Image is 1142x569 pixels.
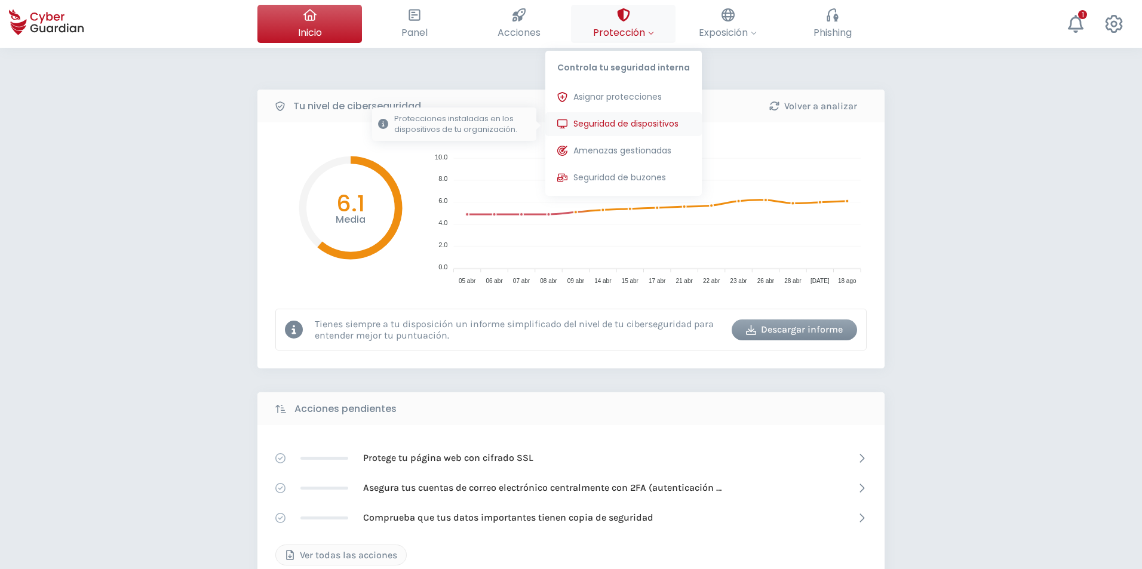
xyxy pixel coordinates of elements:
span: Acciones [498,25,541,40]
span: Protección [593,25,654,40]
span: Inicio [298,25,322,40]
button: Volver a analizar [750,96,876,116]
tspan: 23 abr [730,278,747,284]
button: Descargar informe [732,319,857,340]
tspan: 18 ago [838,278,856,284]
button: Amenazas gestionadas [545,139,702,163]
div: Volver a analizar [759,99,867,113]
tspan: 14 abr [594,278,612,284]
button: Ver todas las acciones [275,545,407,565]
b: Acciones pendientes [294,402,397,416]
tspan: 05 abr [459,278,476,284]
p: Comprueba que tus datos importantes tienen copia de seguridad [363,511,653,524]
tspan: 06 abr [486,278,503,284]
tspan: 22 abr [703,278,720,284]
button: ProtecciónControla tu seguridad internaAsignar proteccionesSeguridad de dispositivosProtecciones ... [571,5,676,43]
p: Tienes siempre a tu disposición un informe simplificado del nivel de tu ciberseguridad para enten... [315,318,723,341]
button: Seguridad de buzones [545,166,702,190]
tspan: 09 abr [567,278,585,284]
tspan: 0.0 [438,263,447,270]
tspan: [DATE] [811,278,830,284]
span: Seguridad de dispositivos [573,118,679,130]
tspan: 28 abr [784,278,802,284]
button: Inicio [257,5,362,43]
span: Amenazas gestionadas [573,144,671,157]
tspan: 15 abr [622,278,639,284]
tspan: 17 abr [649,278,666,284]
button: Panel [362,5,466,43]
tspan: 08 abr [540,278,557,284]
span: Phishing [813,25,852,40]
div: Descargar informe [741,322,848,337]
div: 1 [1078,10,1087,19]
tspan: 8.0 [438,175,447,182]
tspan: 21 abr [676,278,693,284]
b: Tu nivel de ciberseguridad [293,99,421,113]
p: Asegura tus cuentas de correo electrónico centralmente con 2FA (autenticación [PERSON_NAME] factor) [363,481,722,494]
p: Controla tu seguridad interna [545,51,702,79]
span: Exposición [699,25,757,40]
p: Protecciones instaladas en los dispositivos de tu organización. [394,113,530,135]
span: Asignar protecciones [573,91,662,103]
tspan: 07 abr [513,278,530,284]
tspan: 10.0 [435,153,447,161]
button: Phishing [780,5,885,43]
div: Ver todas las acciones [285,548,397,562]
span: Panel [401,25,428,40]
button: Asignar protecciones [545,85,702,109]
tspan: 6.0 [438,197,447,204]
button: Exposición [676,5,780,43]
p: Protege tu página web con cifrado SSL [363,451,533,465]
button: Seguridad de dispositivosProtecciones instaladas en los dispositivos de tu organización. [545,112,702,136]
button: Acciones [466,5,571,43]
tspan: 26 abr [757,278,775,284]
tspan: 2.0 [438,241,447,248]
span: Seguridad de buzones [573,171,666,184]
tspan: 4.0 [438,219,447,226]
